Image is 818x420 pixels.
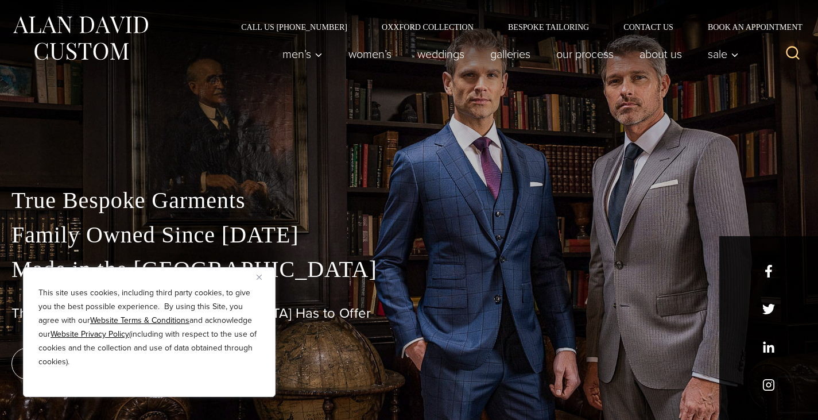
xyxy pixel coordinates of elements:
[606,23,691,31] a: Contact Us
[405,43,478,65] a: weddings
[491,23,606,31] a: Bespoke Tailoring
[90,314,189,326] a: Website Terms & Conditions
[270,43,745,65] nav: Primary Navigation
[478,43,544,65] a: Galleries
[11,305,807,322] h1: The Best Custom Suits [GEOGRAPHIC_DATA] Has to Offer
[282,48,323,60] span: Men’s
[544,43,627,65] a: Our Process
[627,43,695,65] a: About Us
[708,48,739,60] span: Sale
[224,23,807,31] nav: Secondary Navigation
[691,23,807,31] a: Book an Appointment
[51,328,129,340] a: Website Privacy Policy
[257,270,270,284] button: Close
[224,23,365,31] a: Call Us [PHONE_NUMBER]
[38,286,260,369] p: This site uses cookies, including third party cookies, to give you the best possible experience. ...
[257,275,262,280] img: Close
[779,40,807,68] button: View Search Form
[365,23,491,31] a: Oxxford Collection
[11,183,807,287] p: True Bespoke Garments Family Owned Since [DATE] Made in the [GEOGRAPHIC_DATA]
[11,13,149,64] img: Alan David Custom
[11,348,172,380] a: book an appointment
[336,43,405,65] a: Women’s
